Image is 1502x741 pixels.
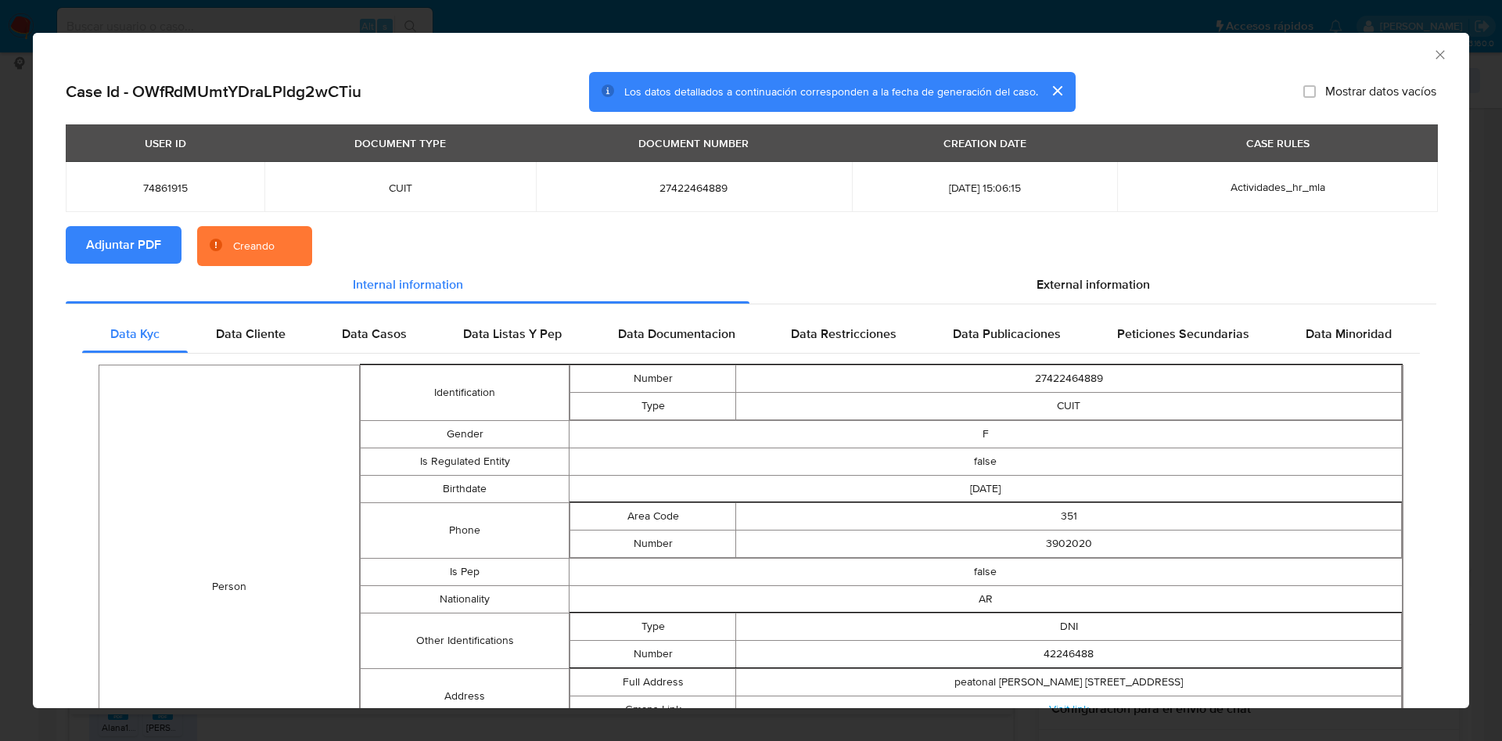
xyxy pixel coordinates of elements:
div: Creando [233,239,275,254]
span: Data Casos [342,325,407,343]
span: Data Minoridad [1306,325,1392,343]
button: cerrar [1038,72,1076,110]
td: Type [570,613,736,641]
td: Gmaps Link [570,696,736,724]
td: Is Regulated Entity [361,448,569,476]
a: Visit link [1049,701,1089,717]
td: false [569,559,1402,586]
span: Data Publicaciones [953,325,1061,343]
td: 351 [736,503,1402,531]
td: DNI [736,613,1402,641]
span: Los datos detallados a continuación corresponden a la fecha de generación del caso. [624,84,1038,99]
td: Is Pep [361,559,569,586]
div: CREATION DATE [934,130,1036,156]
span: Data Listas Y Pep [463,325,562,343]
td: 42246488 [736,641,1402,668]
span: External information [1037,275,1150,293]
span: Data Kyc [110,325,160,343]
td: peatonal [PERSON_NAME] [STREET_ADDRESS] [736,669,1402,696]
td: Phone [361,503,569,559]
button: Adjuntar PDF [66,226,181,264]
div: closure-recommendation-modal [33,33,1469,708]
td: Address [361,669,569,725]
span: Adjuntar PDF [86,228,161,262]
span: Internal information [353,275,463,293]
td: [DATE] [569,476,1402,503]
td: Number [570,641,736,668]
td: false [569,448,1402,476]
h2: Case Id - OWfRdMUmtYDraLPldg2wCTiu [66,81,361,102]
td: Gender [361,421,569,448]
td: CUIT [736,393,1402,420]
span: Actividades_hr_mla [1231,179,1325,195]
td: AR [569,586,1402,613]
td: Full Address [570,669,736,696]
input: Mostrar datos vacíos [1303,85,1316,98]
span: [DATE] 15:06:15 [871,181,1098,195]
td: Nationality [361,586,569,613]
td: Birthdate [361,476,569,503]
div: DOCUMENT TYPE [345,130,455,156]
td: Number [570,531,736,558]
td: 3902020 [736,531,1402,558]
span: Data Cliente [216,325,286,343]
div: USER ID [135,130,196,156]
span: Peticiones Secundarias [1117,325,1249,343]
div: DOCUMENT NUMBER [629,130,758,156]
td: Area Code [570,503,736,531]
span: CUIT [283,181,516,195]
td: Type [570,393,736,420]
td: Identification [361,365,569,421]
span: 74861915 [84,181,246,195]
span: Data Restricciones [791,325,897,343]
button: Cerrar ventana [1432,47,1446,61]
td: Other Identifications [361,613,569,669]
div: CASE RULES [1237,130,1319,156]
span: Data Documentacion [618,325,735,343]
span: 27422464889 [555,181,834,195]
span: Mostrar datos vacíos [1325,84,1436,99]
div: Detailed internal info [82,315,1420,353]
td: Number [570,365,736,393]
td: 27422464889 [736,365,1402,393]
td: F [569,421,1402,448]
div: Detailed info [66,266,1436,304]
